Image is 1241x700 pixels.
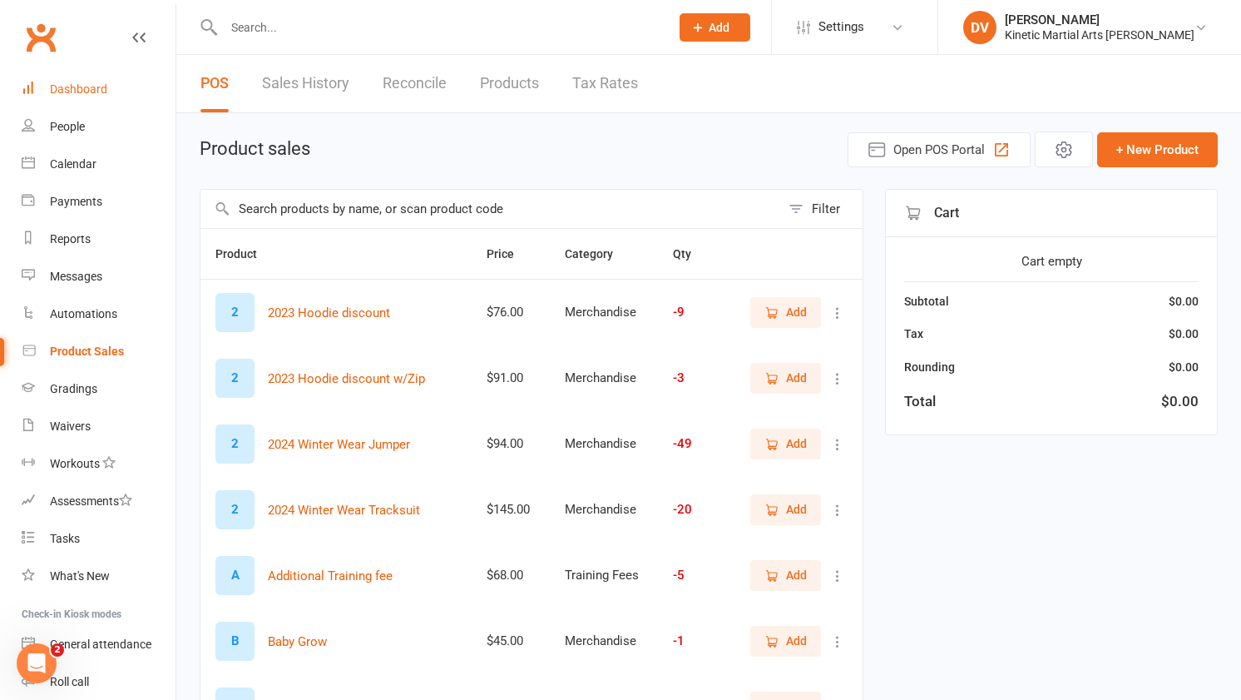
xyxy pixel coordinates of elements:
[565,244,631,264] button: Category
[750,297,821,327] button: Add
[22,408,176,445] a: Waivers
[268,632,327,652] button: Baby Grow
[786,303,807,321] span: Add
[50,195,102,208] div: Payments
[565,503,643,517] div: Merchandise
[22,558,176,595] a: What's New
[22,71,176,108] a: Dashboard
[487,371,536,385] div: $91.00
[50,82,107,96] div: Dashboard
[1169,292,1199,310] div: $0.00
[709,21,729,34] span: Add
[200,55,229,112] a: POS
[50,532,80,545] div: Tasks
[50,638,151,651] div: General attendance
[215,244,275,264] button: Product
[750,560,821,590] button: Add
[22,626,176,663] a: General attendance kiosk mode
[22,333,176,370] a: Product Sales
[565,247,631,261] span: Category
[750,494,821,524] button: Add
[893,140,985,160] span: Open POS Portal
[50,307,117,320] div: Automations
[215,424,255,464] div: Set product image
[572,55,638,112] a: Tax Rates
[1161,390,1199,413] div: $0.00
[268,566,393,586] button: Additional Training fee
[680,13,750,42] button: Add
[673,503,712,517] div: -20
[487,437,536,451] div: $94.00
[50,569,110,583] div: What's New
[673,371,712,385] div: -3
[480,55,539,112] a: Products
[22,445,176,483] a: Workouts
[786,500,807,519] span: Add
[886,190,1217,237] div: Cart
[22,183,176,221] a: Payments
[904,325,923,343] div: Tax
[17,643,57,683] iframe: Intercom live chat
[487,244,532,264] button: Price
[786,566,807,584] span: Add
[215,359,255,398] div: Set product image
[673,244,709,264] button: Qty
[1169,358,1199,376] div: $0.00
[565,634,643,648] div: Merchandise
[215,247,275,261] span: Product
[487,634,536,648] div: $45.00
[50,382,97,395] div: Gradings
[50,675,89,688] div: Roll call
[22,520,176,558] a: Tasks
[487,305,536,320] div: $76.00
[22,295,176,333] a: Automations
[487,503,536,517] div: $145.00
[904,292,949,310] div: Subtotal
[673,305,712,320] div: -9
[565,305,643,320] div: Merchandise
[215,490,255,529] div: Set product image
[22,258,176,295] a: Messages
[673,247,709,261] span: Qty
[1005,12,1194,27] div: [PERSON_NAME]
[268,369,425,389] button: 2023 Hoodie discount w/Zip
[20,17,62,58] a: Clubworx
[50,232,91,246] div: Reports
[904,358,955,376] div: Rounding
[268,500,420,520] button: 2024 Winter Wear Tracksuit
[786,632,807,650] span: Add
[673,437,712,451] div: -49
[786,434,807,453] span: Add
[904,251,1199,271] div: Cart empty
[673,634,712,648] div: -1
[215,556,255,595] div: Set product image
[818,8,864,46] span: Settings
[262,55,349,112] a: Sales History
[219,16,658,39] input: Search...
[673,568,712,583] div: -5
[1097,132,1218,167] button: + New Product
[383,55,447,112] a: Reconcile
[812,199,840,219] div: Filter
[50,157,96,171] div: Calendar
[780,190,863,228] button: Filter
[268,303,390,323] button: 2023 Hoodie discount
[200,190,780,228] input: Search products by name, or scan product code
[786,369,807,387] span: Add
[22,370,176,408] a: Gradings
[487,247,532,261] span: Price
[750,626,821,656] button: Add
[50,270,102,283] div: Messages
[22,108,176,146] a: People
[565,568,643,583] div: Training Fees
[22,483,176,520] a: Assessments
[215,293,255,332] div: Set product image
[1169,325,1199,343] div: $0.00
[22,146,176,183] a: Calendar
[50,420,91,433] div: Waivers
[750,363,821,393] button: Add
[50,494,132,508] div: Assessments
[215,622,255,661] div: Set product image
[963,11,996,44] div: DV
[51,643,64,657] span: 2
